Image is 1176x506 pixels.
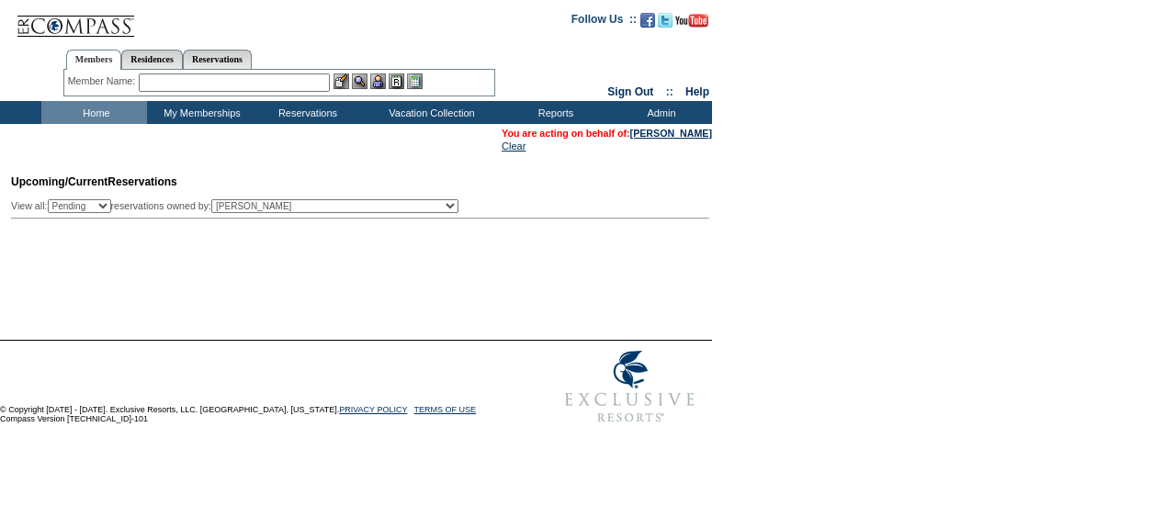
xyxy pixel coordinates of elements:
img: Impersonate [370,73,386,89]
a: Clear [502,141,526,152]
a: Sign Out [607,85,653,98]
img: Become our fan on Facebook [640,13,655,28]
a: Follow us on Twitter [658,18,673,29]
a: [PERSON_NAME] [630,128,712,139]
a: Subscribe to our YouTube Channel [675,18,708,29]
a: Reservations [183,50,252,69]
td: My Memberships [147,101,253,124]
td: Follow Us :: [571,11,637,33]
div: View all: reservations owned by: [11,199,467,213]
img: View [352,73,367,89]
td: Vacation Collection [358,101,501,124]
a: Help [685,85,709,98]
div: Member Name: [68,73,139,89]
span: Reservations [11,175,177,188]
img: Follow us on Twitter [658,13,673,28]
span: Upcoming/Current [11,175,107,188]
a: Residences [121,50,183,69]
td: Home [41,101,147,124]
a: Members [66,50,122,70]
img: b_calculator.gif [407,73,423,89]
a: TERMS OF USE [414,405,477,414]
img: b_edit.gif [334,73,349,89]
a: PRIVACY POLICY [339,405,407,414]
td: Reports [501,101,606,124]
img: Subscribe to our YouTube Channel [675,14,708,28]
span: :: [666,85,673,98]
td: Reservations [253,101,358,124]
span: You are acting on behalf of: [502,128,712,139]
td: Admin [606,101,712,124]
a: Become our fan on Facebook [640,18,655,29]
img: Exclusive Resorts [548,341,712,433]
img: Reservations [389,73,404,89]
